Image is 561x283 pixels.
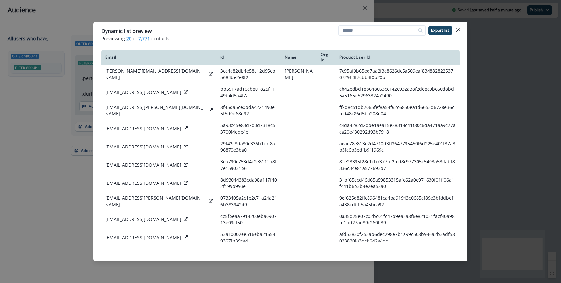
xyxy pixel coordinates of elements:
[431,28,449,33] p: Export list
[217,156,281,174] td: 3ea790c753d4c2e8111b8f7e15a031b6
[335,192,460,210] td: 9ef625d82ffc896481ca4ba91943c0665cf89e3bfddbefa438cdbff5a45bca92
[335,210,460,229] td: 0a35d75e07c02bc01fc47b9ea2a8f6e821021facf40a98fd1bd27ae89c260b39
[105,216,181,223] p: [EMAIL_ADDRESS][DOMAIN_NAME]
[335,120,460,138] td: c4da4282d2dbe1aea15e88314c41f80c6da471aa9c77aca20e430292d93b7918
[217,210,281,229] td: cc5fbeaa7914200eba090713e09cf50f
[453,25,464,35] button: Close
[105,144,181,150] p: [EMAIL_ADDRESS][DOMAIN_NAME]
[217,65,281,83] td: 3cc4a82db4e58a12d95cb5684be2e8f2
[321,52,331,63] div: Org Id
[217,83,281,101] td: bb5917ad16cb801825f1149b4d5a4f7a
[335,229,460,247] td: afd53830f253ab6dec298e7b1a99c508b946a2b3adf58023820fa3dcb942a4dd
[335,156,460,174] td: 81e23395f28c1cb7377bf2fcd8c977305c5403a53dabf8336c34e81a577693b7
[335,138,460,156] td: aeac78e813e2d4710d3ff3647795450f6d225e401f37a3b3fc6b3edfb9f1969c
[105,125,181,132] p: [EMAIL_ADDRESS][DOMAIN_NAME]
[285,55,313,60] div: Name
[339,55,456,60] div: Product User Id
[217,138,281,156] td: 29f42c8da80c336b1c7f8a96870e3ba0
[217,120,281,138] td: 5a93c45e83d7d3d7318c53700f4ede4e
[217,101,281,120] td: 8f45da5ce0bda4221490e5f5d0d68d92
[220,55,277,60] div: Id
[335,247,460,265] td: ff6e8f28bb747a5a549836275288b347fb65df626c57a55ad2865c46095325e2
[335,83,460,101] td: cb42edbd18b648063cc142c932a38f2de8c9bc60d8bd5a5165d52963324a2490
[138,35,150,42] span: 7,771
[101,27,152,35] p: Dynamic list preview
[105,162,181,168] p: [EMAIL_ADDRESS][DOMAIN_NAME]
[126,35,131,42] span: 20
[335,101,460,120] td: ff2d8c51db7065fef8a54f62c6850ea1d6653d6728e36cfed48c86d5ba208d04
[335,174,460,192] td: 31bf65ecd46d65a59853315afe62a0e971630f01ff06a1f441b6b3b4e2ea58a0
[217,192,281,210] td: 0733405a2c1e2c71a24a2f6b383942d9
[105,180,181,186] p: [EMAIL_ADDRESS][DOMAIN_NAME]
[428,26,452,35] button: Export list
[105,234,181,241] p: [EMAIL_ADDRESS][DOMAIN_NAME]
[105,104,206,117] p: [EMAIL_ADDRESS][PERSON_NAME][DOMAIN_NAME]
[217,229,281,247] td: 53a10002ee516eba216549397fb39ca4
[105,195,206,208] p: [EMAIL_ADDRESS][PERSON_NAME][DOMAIN_NAME]
[335,65,460,83] td: 7c95af9b65ed7aa2f3c8626dc5a509eaf8348828225370729ff3f7cbb3f0b20b
[217,174,281,192] td: 8d93044383cda98a117f402f199b993e
[281,65,317,83] td: [PERSON_NAME]
[217,247,281,265] td: 591fd84962964b7c19d97051f15724b5
[105,68,206,81] p: [PERSON_NAME][EMAIL_ADDRESS][DOMAIN_NAME]
[105,55,213,60] div: Email
[101,35,460,42] p: Previewing of contacts
[105,89,181,96] p: [EMAIL_ADDRESS][DOMAIN_NAME]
